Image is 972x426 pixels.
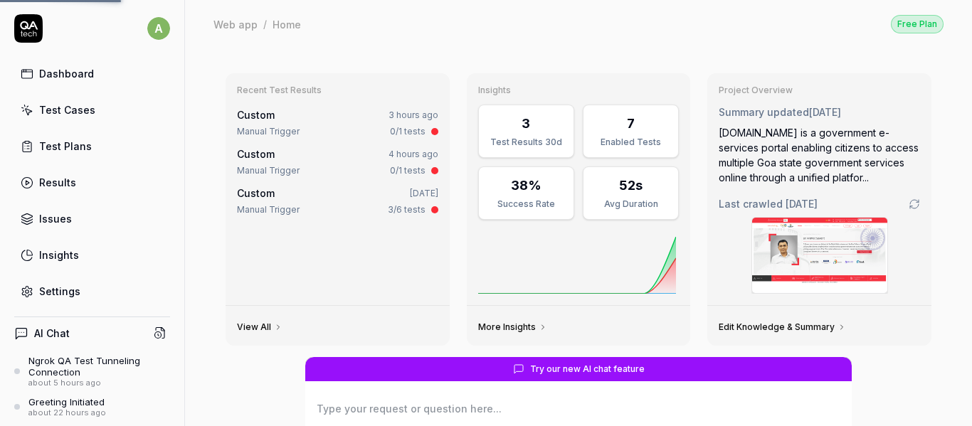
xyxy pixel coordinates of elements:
[719,125,920,185] div: [DOMAIN_NAME] is a government e-services portal enabling citizens to access multiple Goa state go...
[39,102,95,117] div: Test Cases
[390,125,426,138] div: 0/1 tests
[39,284,80,299] div: Settings
[28,396,106,408] div: Greeting Initiated
[237,203,300,216] div: Manual Trigger
[719,106,809,118] span: Summary updated
[891,15,944,33] div: Free Plan
[147,14,170,43] button: a
[592,136,670,149] div: Enabled Tests
[237,125,300,138] div: Manual Trigger
[388,203,426,216] div: 3/6 tests
[14,355,170,388] a: Ngrok QA Test Tunneling Connectionabout 5 hours ago
[39,211,72,226] div: Issues
[34,326,70,341] h4: AI Chat
[14,205,170,233] a: Issues
[389,110,438,120] time: 3 hours ago
[147,17,170,40] span: a
[390,164,426,177] div: 0/1 tests
[14,132,170,160] a: Test Plans
[237,148,275,160] span: Custom
[263,17,267,31] div: /
[719,196,818,211] span: Last crawled
[410,188,438,198] time: [DATE]
[14,169,170,196] a: Results
[891,14,944,33] button: Free Plan
[28,378,170,388] div: about 5 hours ago
[909,198,920,210] a: Go to crawling settings
[530,363,645,376] span: Try our new AI chat feature
[487,136,565,149] div: Test Results 30d
[786,198,818,210] time: [DATE]
[28,355,170,378] div: Ngrok QA Test Tunneling Connection
[234,105,441,141] a: Custom3 hours agoManual Trigger0/1 tests
[234,183,441,219] a: Custom[DATE]Manual Trigger3/6 tests
[237,187,275,199] span: Custom
[14,396,170,417] a: Greeting Initiatedabout 22 hours ago
[14,96,170,124] a: Test Cases
[14,60,170,87] a: Dashboard
[237,85,438,96] h3: Recent Test Results
[237,321,282,333] a: View All
[752,218,887,293] img: Screenshot
[39,66,94,81] div: Dashboard
[14,241,170,269] a: Insights
[237,109,275,121] span: Custom
[478,85,680,96] h3: Insights
[234,144,441,180] a: Custom4 hours agoManual Trigger0/1 tests
[28,408,106,418] div: about 22 hours ago
[487,198,565,211] div: Success Rate
[719,321,846,333] a: Edit Knowledge & Summary
[627,114,635,133] div: 7
[14,277,170,305] a: Settings
[478,321,547,333] a: More Insights
[213,17,258,31] div: Web app
[719,85,920,96] h3: Project Overview
[592,198,670,211] div: Avg Duration
[39,175,76,190] div: Results
[273,17,301,31] div: Home
[522,114,530,133] div: 3
[237,164,300,177] div: Manual Trigger
[389,149,438,159] time: 4 hours ago
[809,106,841,118] time: [DATE]
[39,247,79,262] div: Insights
[39,139,92,154] div: Test Plans
[619,176,643,195] div: 52s
[511,176,542,195] div: 38%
